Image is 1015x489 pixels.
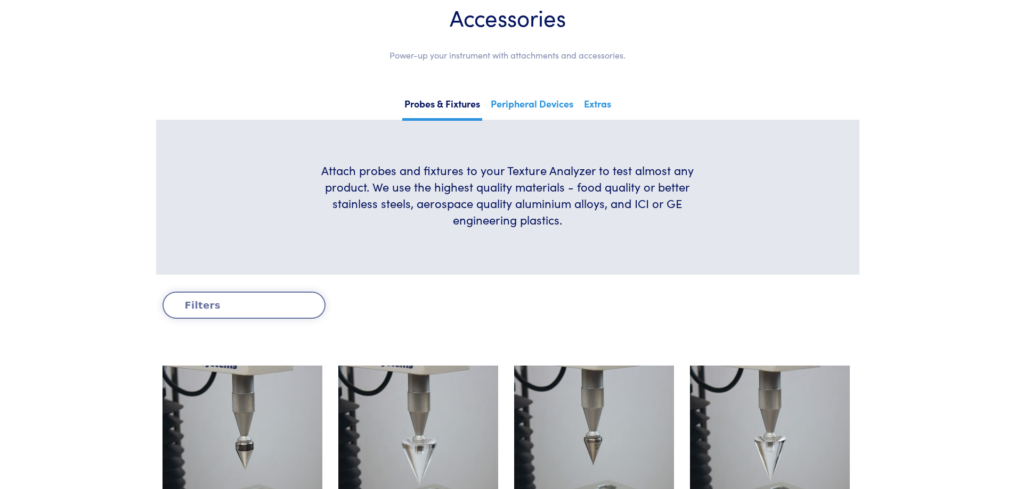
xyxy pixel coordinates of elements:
a: Peripheral Devices [489,95,575,118]
a: Extras [582,95,613,118]
a: Probes & Fixtures [402,95,482,121]
button: Filters [163,292,326,319]
h6: Attach probes and fixtures to your Texture Analyzer to test almost any product. We use the highes... [308,162,707,228]
p: Power-up your instrument with attachments and accessories. [188,48,827,62]
h1: Accessories [188,3,827,31]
